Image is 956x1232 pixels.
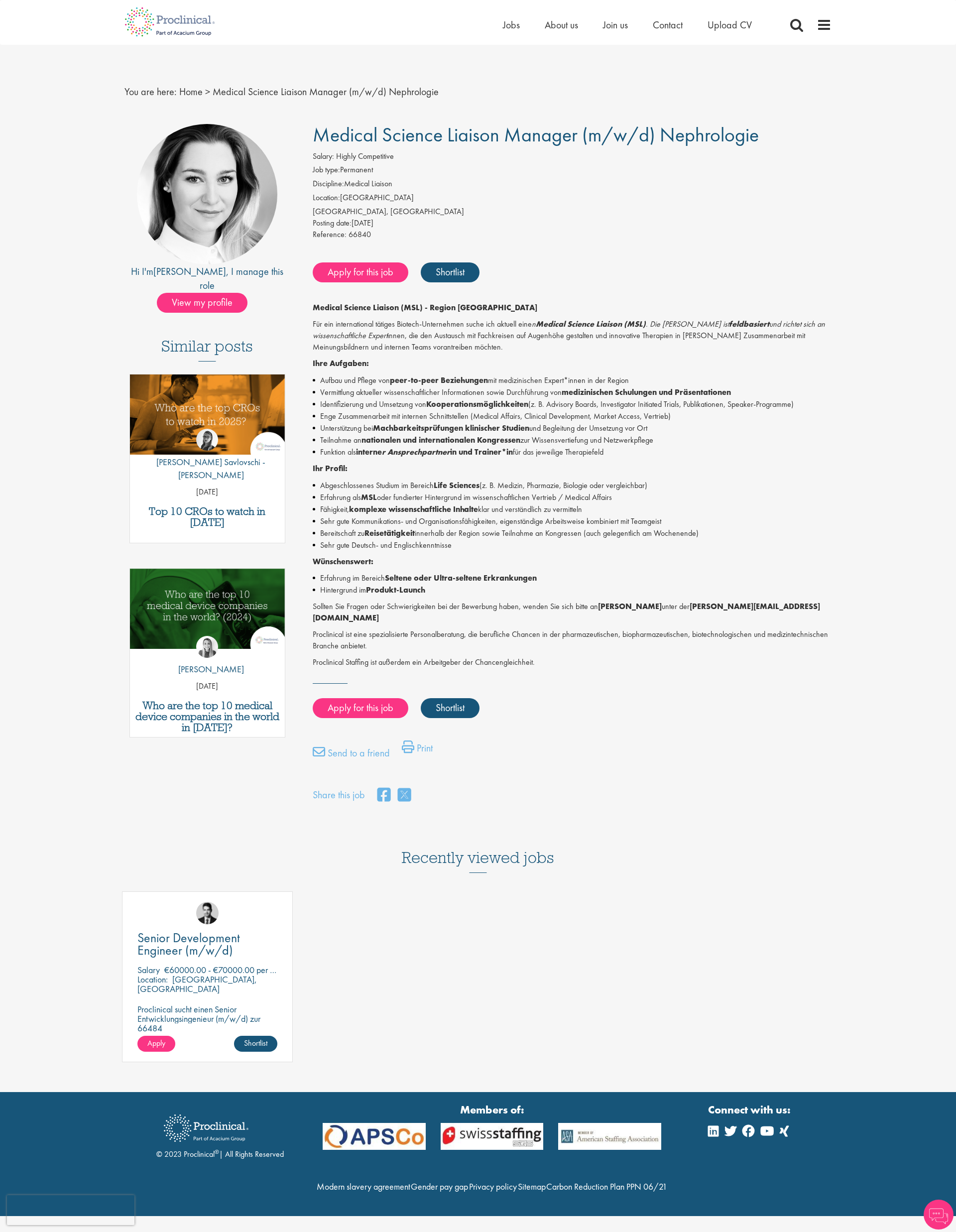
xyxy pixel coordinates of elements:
li: Teilnahme an zur Wissensvertiefung und Netzwerkpflege [313,434,832,446]
span: > [205,85,210,98]
img: Top 10 Medical Device Companies 2024 [130,569,285,649]
img: Theodora Savlovschi - Wicks [196,429,218,451]
a: Link to a post [130,374,285,463]
strong: Ihr Profil: [313,463,348,474]
div: © 2023 Proclinical | All Rights Reserved [156,1107,284,1160]
span: Contact [653,18,683,31]
img: APSCo [433,1123,551,1150]
strong: Machbarkeitsprüfungen klinischer Studien [373,423,529,433]
label: Salary: [313,151,334,162]
span: 66840 [349,229,371,240]
li: Hintergrund im [313,584,832,596]
li: Medical Liaison [313,178,832,192]
strong: medizinischen Schulungen und Präsentationen [562,387,731,397]
strong: [PERSON_NAME][EMAIL_ADDRESS][DOMAIN_NAME] [313,601,820,623]
p: [PERSON_NAME] Savlovschi - [PERSON_NAME] [130,456,285,481]
a: Shortlist [421,698,479,718]
div: [GEOGRAPHIC_DATA], [GEOGRAPHIC_DATA] [313,206,832,218]
strong: Produkt-Launch [366,585,425,595]
a: Shortlist [234,1036,277,1052]
span: View my profile [157,293,247,313]
div: Hi I'm , I manage this role [124,264,290,293]
p: 66484 [137,1023,277,1033]
a: Apply for this job [313,262,408,282]
strong: [PERSON_NAME] [598,601,662,612]
p: Sollten Sie Fragen oder Schwierigkeiten bei der Bewerbung haben, wenden Sie sich bitte an unter der [313,601,832,624]
a: Privacy policy [469,1181,517,1192]
a: Print [402,740,433,760]
p: [DATE] [130,681,285,692]
strong: Seltene oder Ultra-seltene Erkrankungen [385,573,537,583]
a: Upload CV [708,18,752,31]
strong: peer-to-peer Beziehungen [390,375,488,385]
a: Gender pay gap [411,1181,468,1192]
a: [PERSON_NAME] [153,265,226,278]
span: Jobs [503,18,520,31]
li: Sehr gute Kommunikations- und Organisationsfähigkeiten, eigenständige Arbeitsweise kombiniert mit... [313,515,832,527]
strong: Ihre Aufgaben: [313,358,369,369]
strong: Wünschenswert: [313,556,373,567]
li: Erfahrung als oder fundierter Hintergrund im wissenschaftlichen Vertrieb / Medical Affairs [313,492,832,503]
li: Abgeschlossenes Studium im Bereich (z. B. Medizin, Pharmazie, Biologie oder vergleichbar) [313,480,832,492]
strong: Members of: [323,1102,661,1117]
img: Hannah Burke [196,636,218,658]
span: Salary [137,964,160,976]
strong: MSL [361,492,377,502]
img: Chatbot [924,1200,954,1230]
div: Job description [313,302,832,668]
span: Senior Development Engineer (m/w/d) [137,929,240,959]
a: Top 10 CROs to watch in [DATE] [135,506,280,528]
a: breadcrumb link [179,85,203,98]
a: share on twitter [398,785,411,806]
strong: Life Sciences [434,480,479,491]
strong: Medical Science Liaison (MSL) [536,319,646,329]
em: r Ansprechpartner [382,447,450,457]
a: Send to a friend [313,745,390,765]
p: Proclinical Staffing ist außerdem ein Arbeitgeber der Chancengleichheit. [313,657,832,668]
p: [DATE] [130,487,285,498]
strong: feldbasiert [729,319,769,329]
p: Proclinical ist eine spezialisierte Personalberatung, die berufliche Chancen in der pharmazeutisc... [313,629,832,652]
a: Senior Development Engineer (m/w/d) [137,932,277,957]
h3: Recently viewed jobs [402,824,554,873]
a: Shortlist [421,262,479,282]
strong: Reisetätigkeit [364,528,415,538]
label: Discipline: [313,178,344,190]
a: Apply [137,1036,175,1052]
span: Medical Science Liaison Manager (m/w/d) Nephrologie [313,122,759,147]
a: Join us [603,18,628,31]
img: APSCo [551,1123,669,1150]
a: Modern slavery agreement [317,1181,410,1192]
a: share on facebook [377,785,390,806]
label: Job type: [313,164,340,176]
a: Thomas Wenig [196,902,219,924]
li: Unterstützung bei und Begleitung der Umsetzung vor Ort [313,422,832,434]
a: Who are the top 10 medical device companies in the world in [DATE]? [135,700,280,733]
a: View my profile [157,295,257,308]
strong: Kooperationsmöglichkeiten [426,399,528,409]
strong: nationalen und internationalen Kongressen [361,435,520,445]
p: [PERSON_NAME] [171,663,244,676]
strong: Medical Science Liaison (MSL) - Region [GEOGRAPHIC_DATA] [313,302,537,313]
div: [DATE] [313,218,832,229]
p: [GEOGRAPHIC_DATA], [GEOGRAPHIC_DATA] [137,974,257,994]
span: Highly Competitive [336,151,394,161]
li: Enge Zusammenarbeit mit internen Schnittstellen (Medical Affairs, Clinical Development, Market Ac... [313,410,832,422]
label: Share this job [313,788,365,802]
img: imeage of recruiter Greta Prestel [137,124,277,264]
a: Carbon Reduction Plan PPN 06/21 [546,1181,667,1192]
strong: Connect with us: [708,1102,793,1117]
p: Proclinical sucht einen Senior Entwicklungsingenieur (m/w/d) zur Festanstellung bei unserem Kunden. [137,1004,277,1033]
li: Vermittlung aktueller wissenschaftlicher Informationen sowie Durchführung von [313,386,832,398]
a: Sitemap [518,1181,546,1192]
a: About us [545,18,578,31]
li: Aufbau und Pflege von mit medizinischen Expert*innen in der Region [313,374,832,386]
span: Medical Science Liaison Manager (m/w/d) Nephrologie [213,85,439,98]
img: Top 10 CROs 2025 | Proclinical [130,374,285,455]
li: Erfahrung im Bereich [313,572,832,584]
